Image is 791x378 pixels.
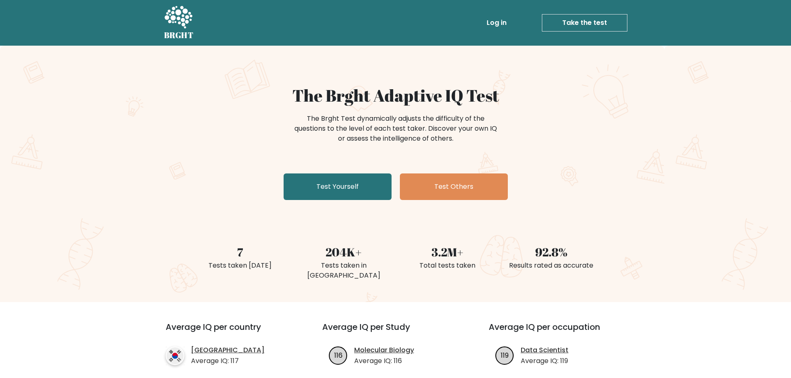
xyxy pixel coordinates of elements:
[297,261,391,280] div: Tests taken in [GEOGRAPHIC_DATA]
[191,345,264,355] a: [GEOGRAPHIC_DATA]
[164,30,194,40] h5: BRGHT
[322,322,469,342] h3: Average IQ per Study
[401,261,495,271] div: Total tests taken
[483,15,510,31] a: Log in
[504,261,598,271] div: Results rated as accurate
[292,114,500,144] div: The Brght Test dynamically adjusts the difficulty of the questions to the level of each test take...
[504,243,598,261] div: 92.8%
[521,345,568,355] a: Data Scientist
[166,346,184,365] img: country
[193,243,287,261] div: 7
[400,173,508,200] a: Test Others
[354,345,414,355] a: Molecular Biology
[166,322,292,342] h3: Average IQ per country
[334,350,343,360] text: 116
[191,356,264,366] p: Average IQ: 117
[284,173,392,200] a: Test Yourself
[521,356,568,366] p: Average IQ: 119
[164,3,194,42] a: BRGHT
[489,322,635,342] h3: Average IQ per occupation
[401,243,495,261] div: 3.2M+
[542,14,627,32] a: Take the test
[354,356,414,366] p: Average IQ: 116
[501,350,509,360] text: 119
[193,85,598,105] h1: The Brght Adaptive IQ Test
[193,261,287,271] div: Tests taken [DATE]
[297,243,391,261] div: 204K+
